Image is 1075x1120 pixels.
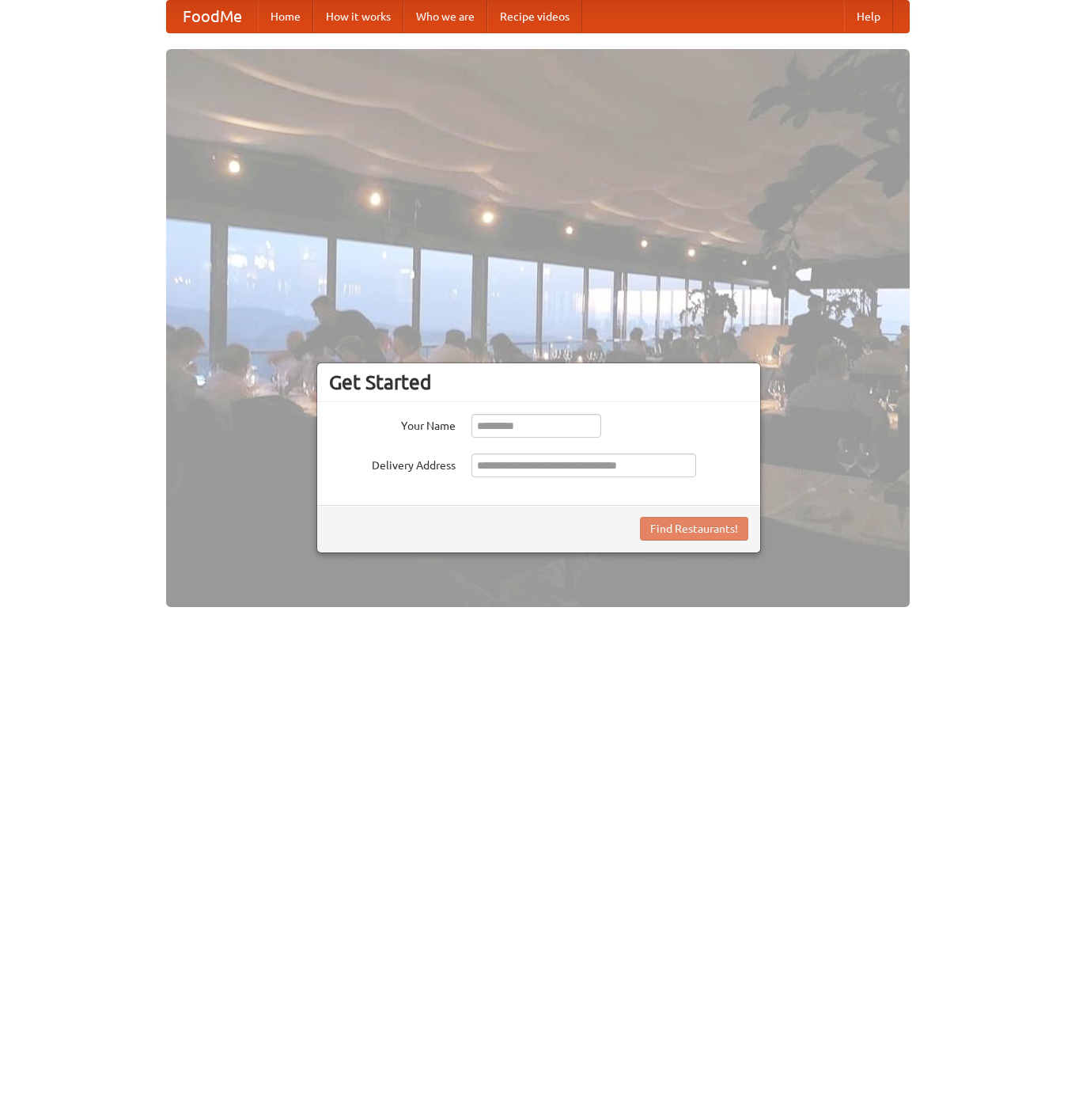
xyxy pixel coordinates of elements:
[640,517,748,541] button: Find Restaurants!
[329,370,748,394] h3: Get Started
[487,1,582,32] a: Recipe videos
[844,1,893,32] a: Help
[313,1,403,32] a: How it works
[329,454,456,473] label: Delivery Address
[403,1,487,32] a: Who we are
[167,1,258,32] a: FoodMe
[329,414,456,434] label: Your Name
[258,1,313,32] a: Home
